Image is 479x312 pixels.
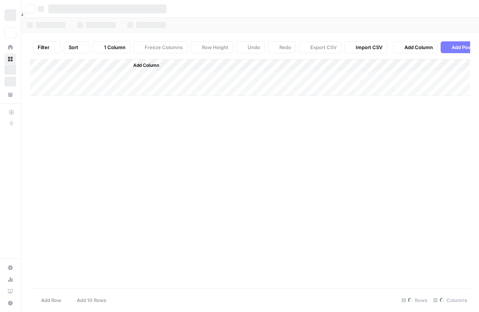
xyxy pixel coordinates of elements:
button: Filter [33,41,61,53]
div: Rows [399,294,430,306]
button: Freeze Columns [133,41,187,53]
button: Undo [236,41,265,53]
a: Settings [4,262,16,274]
span: Import CSV [356,44,382,51]
a: Home [4,41,16,53]
a: Your Data [4,89,16,100]
span: 1 Column [104,44,125,51]
button: Redo [268,41,296,53]
span: Sort [69,44,78,51]
span: Add 10 Rows [77,296,106,304]
button: Add Column [124,61,162,70]
button: Add 10 Rows [66,294,111,306]
a: Browse [4,53,16,65]
span: Freeze Columns [145,44,183,51]
button: Row Height [190,41,233,53]
span: Export CSV [310,44,337,51]
a: Learning Hub [4,285,16,297]
button: Import CSV [344,41,387,53]
button: Sort [64,41,90,53]
div: Columns [430,294,470,306]
a: Usage [4,274,16,285]
button: Export CSV [299,41,341,53]
button: Add Row [30,294,66,306]
span: Add Column [404,44,433,51]
button: Add Column [393,41,438,53]
span: Redo [279,44,291,51]
span: Row Height [202,44,228,51]
button: Help + Support [4,297,16,309]
span: Add Column [133,62,159,69]
span: Filter [38,44,49,51]
span: Add Row [41,296,61,304]
button: 1 Column [93,41,130,53]
span: Undo [248,44,260,51]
